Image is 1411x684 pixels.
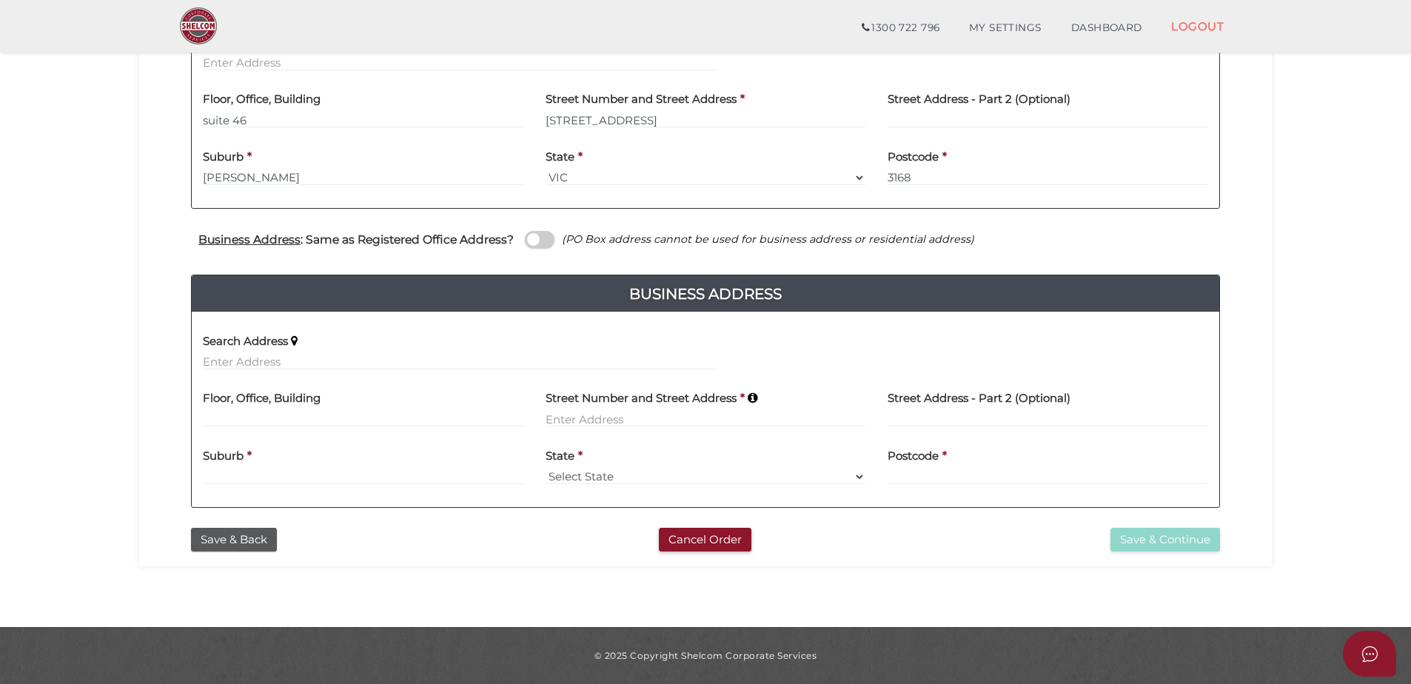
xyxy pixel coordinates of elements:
a: 1300 722 796 [847,13,954,43]
h4: Floor, Office, Building [203,392,321,405]
a: DASHBOARD [1056,13,1157,43]
button: Save & Back [191,528,277,552]
h4: Suburb [203,151,244,164]
input: Postcode must be exactly 4 digits [888,170,1208,186]
h4: Search Address [203,335,288,348]
h4: State [546,151,574,164]
input: Postcode must be exactly 4 digits [888,469,1208,485]
button: Save & Continue [1110,528,1220,552]
input: Enter Address [203,55,717,71]
h4: Postcode [888,151,939,164]
i: (PO Box address cannot be used for business address or residential address) [562,232,974,246]
input: Enter Address [546,411,866,427]
h4: Floor, Office, Building [203,93,321,106]
i: Keep typing in your address(including suburb) until it appears [748,392,757,404]
a: LOGOUT [1156,11,1239,41]
h4: Postcode [888,450,939,463]
h4: : Same as Registered Office Address? [198,233,514,246]
i: Keep typing in your address(including suburb) until it appears [291,335,298,347]
h4: Suburb [203,450,244,463]
h4: Business Address [192,282,1219,306]
input: Enter Address [546,112,866,128]
u: Business Address [198,232,301,247]
a: MY SETTINGS [954,13,1056,43]
button: Cancel Order [659,528,751,552]
input: Enter Address [203,354,717,370]
h4: Street Number and Street Address [546,93,737,106]
button: Open asap [1343,631,1396,677]
div: © 2025 Copyright Shelcom Corporate Services [150,649,1261,662]
h4: Street Address - Part 2 (Optional) [888,392,1070,405]
h4: Street Address - Part 2 (Optional) [888,93,1070,106]
h4: Street Number and Street Address [546,392,737,405]
h4: State [546,450,574,463]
